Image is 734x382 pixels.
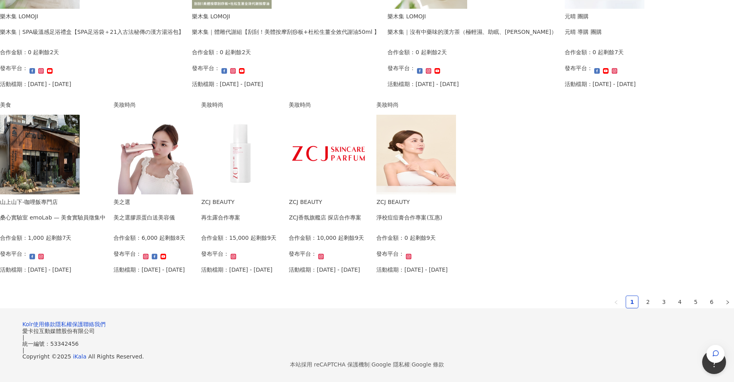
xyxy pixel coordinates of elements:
span: 本站採用 reCAPTCHA 保護機制 [290,360,444,369]
div: 美妝時尚 [114,100,193,109]
a: iKala [73,353,86,360]
div: 樂木集｜沒有中藥味的漢方茶（極輕濕、助眠、[PERSON_NAME]） [388,27,556,36]
a: 2 [642,296,654,308]
div: Copyright © 2025 All Rights Reserved. [22,353,712,360]
div: 元晴 團購 [565,12,602,21]
div: 美妝時尚 [201,100,281,109]
p: 活動檔期：[DATE] - [DATE] [114,265,185,274]
p: 發布平台： [565,64,593,72]
p: 活動檔期：[DATE] - [DATE] [565,80,636,88]
p: 發布平台： [289,249,317,258]
div: 美之選 [114,198,175,206]
p: 發布平台： [192,64,220,72]
span: right [725,300,730,305]
p: 10,000 起 [317,233,343,242]
a: Google 條款 [411,361,444,368]
p: 剩餘2天 [231,48,251,57]
p: 1,000 起 [28,233,51,242]
div: 再生露合作專案 [201,213,240,222]
p: 0 起 [404,233,415,242]
a: 聯絡我們 [83,321,106,327]
div: ZCJ BEAUTY [376,198,442,206]
span: | [22,347,24,353]
span: left [614,300,619,305]
p: 剩餘2天 [427,48,447,57]
p: 合作金額： [201,233,229,242]
button: right [721,296,734,308]
li: 1 [626,296,638,308]
p: 0 起 [28,48,39,57]
p: 0 起 [415,48,426,57]
a: Kolr [22,321,33,327]
p: 6,000 起 [141,233,165,242]
div: 美之選膠原蛋白送美容儀 [114,213,175,222]
span: | [410,361,412,368]
p: 15,000 起 [229,233,256,242]
a: 4 [674,296,686,308]
a: 6 [706,296,718,308]
div: 元晴 導購 團購 [565,27,602,36]
p: 合作金額： [565,48,593,57]
div: ZCJ BEAUTY [289,198,361,206]
p: 發布平台： [376,249,404,258]
li: Previous Page [610,296,622,308]
p: 發布平台： [114,249,141,258]
li: Next Page [721,296,734,308]
p: 0 起 [593,48,603,57]
img: 再生微導晶露 [201,115,281,194]
div: 統一編號：53342456 [22,341,712,347]
p: 發布平台： [201,249,229,258]
span: | [370,361,372,368]
p: 合作金額： [114,233,141,242]
div: ZCJ BEAUTY [201,198,240,206]
iframe: Help Scout Beacon - Open [702,350,726,374]
p: 發布平台： [388,64,415,72]
p: 剩餘8天 [165,233,185,242]
button: left [610,296,622,308]
a: 3 [658,296,670,308]
div: 美妝時尚 [376,100,456,109]
span: | [22,334,24,341]
p: 剩餘7天 [51,233,72,242]
img: 淨校痘痘膏 [376,115,456,194]
p: 活動檔期：[DATE] - [DATE] [376,265,448,274]
p: 活動檔期：[DATE] - [DATE] [388,80,459,88]
img: 美之選膠原蛋白送RF美容儀 [114,115,193,194]
p: 合作金額： [289,233,317,242]
a: 5 [690,296,702,308]
a: 隱私權保護 [55,321,83,327]
li: 2 [642,296,654,308]
div: 樂木集 LOMOJI [192,12,380,21]
p: 剩餘7天 [603,48,624,57]
p: 活動檔期：[DATE] - [DATE] [192,80,263,88]
p: 合作金額： [192,48,220,57]
div: 樂木集 LOMOJI [388,12,556,21]
a: 1 [626,296,638,308]
p: 活動檔期：[DATE] - [DATE] [289,265,364,274]
a: Google 隱私權 [372,361,410,368]
p: 剩餘9天 [256,233,276,242]
div: 樂木集｜體雕代謝組【刮刮！美體按摩刮痧板+杜松生薑全效代謝油50ml 】 [192,27,380,36]
p: 0 起 [220,48,231,57]
p: 剩餘2天 [39,48,59,57]
p: 剩餘9天 [344,233,364,242]
a: 使用條款 [33,321,55,327]
p: 合作金額： [376,233,404,242]
div: ZCJ香氛旗艦店 探店合作專案 [289,213,361,222]
p: 活動檔期：[DATE] - [DATE] [201,265,276,274]
div: 愛卡拉互動媒體股份有限公司 [22,328,712,334]
div: 淨校痘痘膏合作專案(互惠) [376,213,442,222]
p: 合作金額： [388,48,415,57]
img: ZCJ香氛旗艦店 探店 [289,115,368,194]
p: 剩餘9天 [415,233,436,242]
div: 美妝時尚 [289,100,368,109]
